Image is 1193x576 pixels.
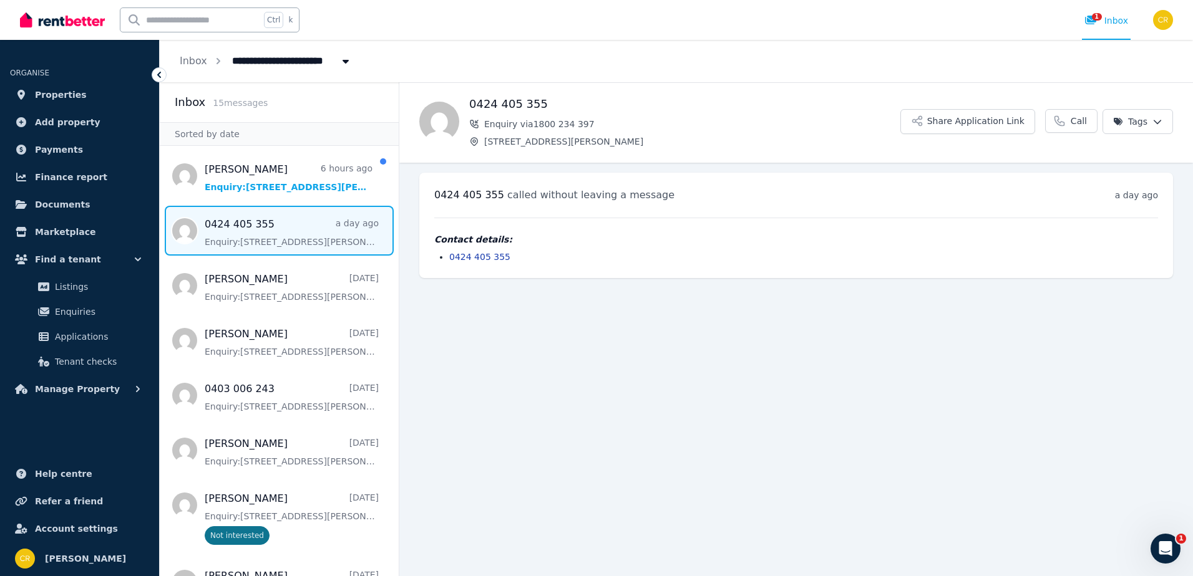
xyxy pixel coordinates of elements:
nav: Breadcrumb [160,40,372,82]
button: Tags [1103,109,1173,134]
span: Ctrl [264,12,283,28]
span: Find a tenant [35,252,101,267]
a: Marketplace [10,219,149,244]
span: Account settings [35,521,118,536]
span: 0424 405 355 [434,189,504,201]
h4: Contact details: [434,233,1158,246]
span: 1 [1176,534,1186,544]
img: 0424 405 355 [419,102,459,142]
span: Properties [35,87,87,102]
a: Call [1045,109,1098,133]
a: 0403 006 243[DATE]Enquiry:[STREET_ADDRESS][PERSON_NAME]. [205,382,379,413]
span: Payments [35,142,83,157]
span: Refer a friend [35,494,103,509]
a: Refer a friend [10,489,149,514]
span: Enquiries [55,304,139,319]
a: [PERSON_NAME][DATE]Enquiry:[STREET_ADDRESS][PERSON_NAME].Not interested [205,491,379,545]
a: [PERSON_NAME][DATE]Enquiry:[STREET_ADDRESS][PERSON_NAME]. [205,272,379,303]
span: Marketplace [35,224,95,239]
a: [PERSON_NAME]6 hours agoEnquiry:[STREET_ADDRESS][PERSON_NAME]. [205,162,373,193]
img: Charles Russell-Smith [1153,10,1173,30]
span: Help centre [35,466,92,481]
span: [PERSON_NAME] [45,551,126,566]
span: called without leaving a message [507,189,674,201]
img: RentBetter [20,11,105,29]
a: 0424 405 355a day agoEnquiry:[STREET_ADDRESS][PERSON_NAME]. [205,217,379,248]
a: [PERSON_NAME][DATE]Enquiry:[STREET_ADDRESS][PERSON_NAME]. [205,327,379,358]
span: k [288,15,293,25]
a: Enquiries [15,299,144,324]
button: Find a tenant [10,247,149,272]
div: Sorted by date [160,122,399,146]
a: Inbox [180,55,207,67]
a: Tenant checks [15,349,144,374]
button: Manage Property [10,377,149,401]
a: [PERSON_NAME][DATE]Enquiry:[STREET_ADDRESS][PERSON_NAME]. [205,436,379,468]
span: Applications [55,329,139,344]
iframe: Intercom live chat [1151,534,1181,564]
a: Payments [10,137,149,162]
time: a day ago [1115,190,1158,200]
a: 0424 405 355 [449,252,510,262]
span: Enquiry via 1800 234 397 [484,118,900,130]
span: ORGANISE [10,69,49,77]
img: Charles Russell-Smith [15,549,35,569]
span: Listings [55,279,139,294]
span: Add property [35,115,100,130]
span: 1 [1092,13,1102,21]
a: Account settings [10,516,149,541]
span: [STREET_ADDRESS][PERSON_NAME] [484,135,900,148]
a: Help centre [10,461,149,486]
a: Documents [10,192,149,217]
a: Listings [15,274,144,299]
span: Manage Property [35,382,120,396]
span: Documents [35,197,90,212]
h1: 0424 405 355 [469,95,900,113]
a: Add property [10,110,149,135]
span: 15 message s [213,98,268,108]
span: Call [1071,115,1087,127]
span: Finance report [35,170,107,185]
a: Properties [10,82,149,107]
a: Finance report [10,165,149,190]
button: Share Application Link [900,109,1035,134]
span: Tenant checks [55,354,139,369]
span: Tags [1113,115,1147,128]
h2: Inbox [175,94,205,111]
div: Inbox [1084,14,1128,27]
a: Applications [15,324,144,349]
